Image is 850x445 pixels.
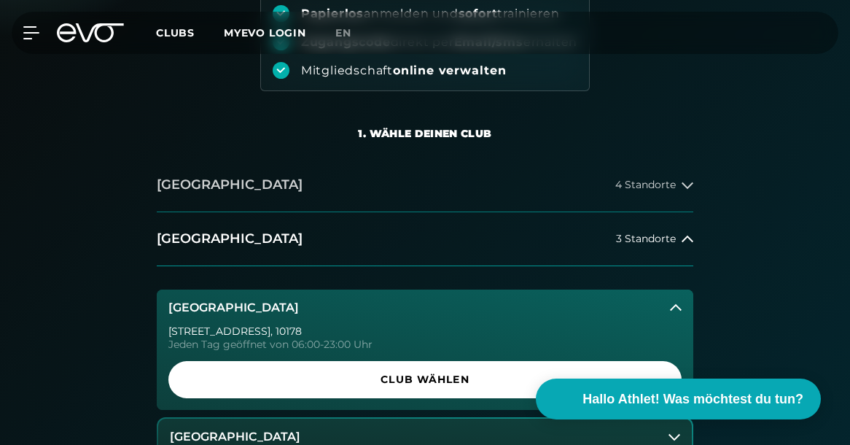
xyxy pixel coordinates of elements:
span: 3 Standorte [616,233,676,244]
h2: [GEOGRAPHIC_DATA] [157,176,303,194]
h3: [GEOGRAPHIC_DATA] [170,430,300,444]
div: Mitgliedschaft [301,63,507,79]
span: Hallo Athlet! Was möchtest du tun? [582,390,803,409]
span: en [335,26,351,39]
a: Clubs [156,26,224,39]
div: [STREET_ADDRESS] , 10178 [168,326,682,336]
h3: [GEOGRAPHIC_DATA] [168,301,299,314]
h2: [GEOGRAPHIC_DATA] [157,230,303,248]
a: Club wählen [168,361,682,398]
button: [GEOGRAPHIC_DATA]3 Standorte [157,212,693,266]
button: [GEOGRAPHIC_DATA] [157,290,693,326]
span: 4 Standorte [615,179,676,190]
a: en [335,25,369,42]
a: MYEVO LOGIN [224,26,306,39]
div: 1. Wähle deinen Club [358,126,491,141]
span: Club wählen [186,372,664,387]
strong: online verwalten [393,63,507,77]
button: [GEOGRAPHIC_DATA]4 Standorte [157,158,693,212]
button: Hallo Athlet! Was möchtest du tun? [536,379,821,419]
span: Clubs [156,26,195,39]
div: Jeden Tag geöffnet von 06:00-23:00 Uhr [168,339,682,349]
